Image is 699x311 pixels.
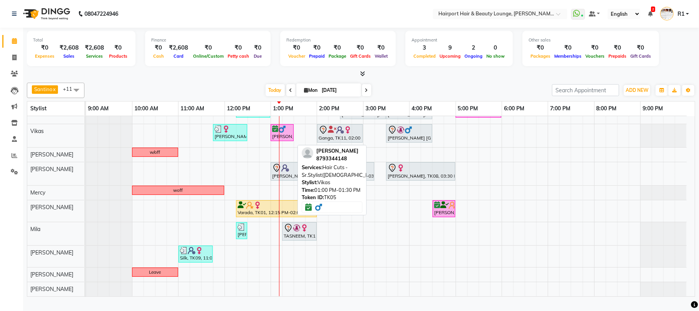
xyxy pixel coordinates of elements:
[463,53,484,59] span: Ongoing
[107,43,129,52] div: ₹0
[271,103,295,114] a: 1:00 PM
[327,43,348,52] div: ₹0
[283,223,316,239] div: TASNEEM, TK13, 01:15 PM-02:00 PM, Wax - Full Legs (F)
[438,53,463,59] span: Upcoming
[30,166,73,173] span: [PERSON_NAME]
[373,43,390,52] div: ₹0
[387,163,454,180] div: [PERSON_NAME], TK08, 03:30 PM-05:00 PM, Styling Ironing / Tongs- Upto Mid Back
[595,103,619,114] a: 8:00 PM
[149,269,161,276] div: Leave
[237,223,246,238] div: [PERSON_NAME], TK03, 12:15 PM-12:30 PM, Nails- CutFile+Polish (₹400)
[132,103,160,114] a: 10:00 AM
[30,286,73,293] span: [PERSON_NAME]
[302,179,317,185] span: Stylist:
[172,53,185,59] span: Card
[179,247,212,261] div: Silk, TK09, 11:00 AM-11:45 AM, Wax - Full Hand (F),Threading UpperLip (₹80),Threading Chin (₹80),...
[302,187,314,193] span: Time:
[463,43,484,52] div: 2
[552,53,583,59] span: Memberships
[651,7,655,12] span: 2
[348,43,373,52] div: ₹0
[307,43,327,52] div: ₹0
[529,43,552,52] div: ₹0
[30,105,46,112] span: Stylist
[33,53,56,59] span: Expenses
[225,103,252,114] a: 12:00 PM
[316,155,359,163] div: 8793344148
[583,53,606,59] span: Vouchers
[302,179,362,186] div: Vikas
[191,53,226,59] span: Online/Custom
[30,189,45,196] span: Mercy
[320,85,358,96] input: 2025-09-01
[30,151,73,158] span: [PERSON_NAME]
[552,84,619,96] input: Search Appointment
[302,147,313,159] img: profile
[286,53,307,59] span: Voucher
[178,103,206,114] a: 11:00 AM
[191,43,226,52] div: ₹0
[30,204,73,211] span: [PERSON_NAME]
[502,103,526,114] a: 6:00 PM
[411,37,507,43] div: Appointment
[484,53,507,59] span: No show
[456,103,480,114] a: 5:00 PM
[302,194,362,201] div: TK05
[373,53,390,59] span: Wallet
[86,103,111,114] a: 9:00 AM
[151,53,166,59] span: Cash
[411,43,438,52] div: 3
[271,125,293,140] div: [PERSON_NAME], TK05, 01:00 PM-01:30 PM, Hair Cuts -Sr.Stylist([DEMOGRAPHIC_DATA])
[628,53,653,59] span: Gift Cards
[271,163,316,180] div: [PERSON_NAME], TK07, 01:00 PM-02:00 PM, Hair Cuts -Sr.Stylist([DEMOGRAPHIC_DATA])
[624,85,650,96] button: ADD NEW
[30,271,73,278] span: [PERSON_NAME]
[327,53,348,59] span: Package
[583,43,606,52] div: ₹0
[251,43,264,52] div: ₹0
[606,43,628,52] div: ₹0
[84,3,118,25] b: 08047224946
[63,86,78,92] span: +11
[364,103,388,114] a: 3:00 PM
[237,201,316,216] div: Varada, TK01, 12:15 PM-02:00 PM, Facials- O3+ Whitening (F),Threading Eyebrows
[286,43,307,52] div: ₹0
[626,87,648,93] span: ADD NEW
[30,226,40,233] span: Mila
[433,201,454,216] div: [PERSON_NAME], TK02, 04:30 PM-05:00 PM, Peel Of Wax- Bikini
[174,187,183,194] div: woff
[84,53,105,59] span: Services
[529,37,653,43] div: Other sales
[318,125,362,141] div: Ganga, TK11, 02:00 PM-03:00 PM, Blow Drys- Blow Dry Mid-Back
[387,125,431,141] div: [PERSON_NAME] [GEOGRAPHIC_DATA], TK06, 03:30 PM-04:30 PM, Blow Drys- Blow Dry Mid-Back
[302,87,320,93] span: Mon
[438,43,463,52] div: 9
[30,249,73,256] span: [PERSON_NAME]
[107,53,129,59] span: Products
[606,53,628,59] span: Prepaids
[552,43,583,52] div: ₹0
[151,37,264,43] div: Finance
[302,194,324,200] span: Token ID:
[166,43,191,52] div: ₹2,608
[151,43,166,52] div: ₹0
[226,43,251,52] div: ₹0
[678,10,684,18] span: R1
[628,43,653,52] div: ₹0
[484,43,507,52] div: 0
[641,103,665,114] a: 9:00 PM
[302,164,382,178] span: Hair Cuts -Sr.Stylist([DEMOGRAPHIC_DATA])
[150,149,160,156] div: w/off
[82,43,107,52] div: ₹2,608
[286,37,390,43] div: Redemption
[648,10,653,17] a: 2
[252,53,264,59] span: Due
[56,43,82,52] div: ₹2,608
[226,53,251,59] span: Petty cash
[410,103,434,114] a: 4:00 PM
[52,86,56,92] a: x
[302,186,362,194] div: 01:00 PM-01:30 PM
[62,53,77,59] span: Sales
[316,148,359,154] span: [PERSON_NAME]
[317,103,341,114] a: 2:00 PM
